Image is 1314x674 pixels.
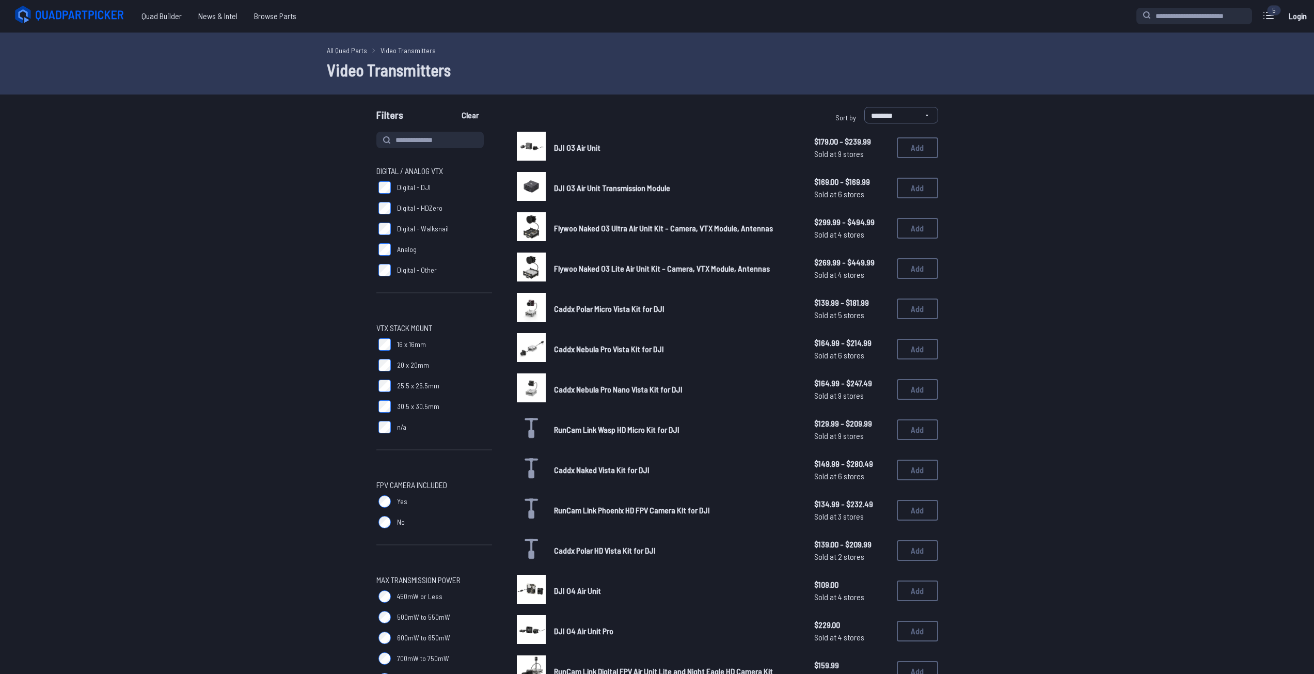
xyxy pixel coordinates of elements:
[554,343,798,355] a: Caddx Nebula Pro Vista Kit for DJI
[814,389,889,402] span: Sold at 9 stores
[554,223,773,233] span: Flywoo Naked O3 Ultra Air Unit Kit - Camera, VTX Module, Antennas
[814,659,889,671] span: $159.99
[397,591,442,602] span: 450mW or Less
[378,590,391,603] input: 450mW or Less
[554,384,683,394] span: Caddx Nebula Pro Nano Vista Kit for DJI
[378,652,391,665] input: 700mW to 750mW
[397,653,449,664] span: 700mW to 750mW
[1285,6,1310,26] a: Login
[814,309,889,321] span: Sold at 5 stores
[397,496,407,507] span: Yes
[554,585,798,597] a: DJI O4 Air Unit
[517,333,546,365] a: image
[814,591,889,603] span: Sold at 4 stores
[517,575,546,607] a: image
[517,333,546,362] img: image
[397,182,431,193] span: Digital - DJI
[378,243,391,256] input: Analog
[814,631,889,644] span: Sold at 4 stores
[554,222,798,234] a: Flywoo Naked O3 Ultra Air Unit Kit - Camera, VTX Module, Antennas
[814,470,889,482] span: Sold at 6 stores
[814,498,889,510] span: $134.99 - $232.49
[814,510,889,523] span: Sold at 3 stores
[897,460,938,480] button: Add
[554,545,656,555] span: Caddx Polar HD Vista Kit for DJI
[517,212,546,244] a: image
[897,299,938,319] button: Add
[376,479,447,491] span: FPV Camera Included
[554,142,798,154] a: DJI O3 Air Unit
[190,6,246,26] a: News & Intel
[376,107,403,128] span: Filters
[327,45,367,56] a: All Quad Parts
[814,337,889,349] span: $164.99 - $214.99
[835,113,856,122] span: Sort by
[554,544,798,557] a: Caddx Polar HD Vista Kit for DJI
[554,183,670,193] span: DJI O3 Air Unit Transmission Module
[554,504,798,516] a: RunCam Link Phoenix HD FPV Camera Kit for DJI
[397,224,449,234] span: Digital - Walksnail
[378,516,391,528] input: No
[397,517,405,527] span: No
[814,296,889,309] span: $139.99 - $181.99
[397,612,450,622] span: 500mW to 550mW
[814,417,889,430] span: $129.99 - $209.99
[246,6,305,26] a: Browse Parts
[897,540,938,561] button: Add
[517,253,546,285] a: image
[897,339,938,359] button: Add
[381,45,436,56] a: Video Transmitters
[397,265,437,275] span: Digital - Other
[554,424,798,436] a: RunCam Link Wasp HD Micro Kit for DJI
[897,258,938,279] button: Add
[554,505,710,515] span: RunCam Link Phoenix HD FPV Camera Kit for DJI
[814,430,889,442] span: Sold at 9 stores
[517,132,546,164] a: image
[378,611,391,623] input: 500mW to 550mW
[554,625,798,637] a: DJI O4 Air Unit Pro
[554,626,613,636] span: DJI O4 Air Unit Pro
[554,182,798,194] a: DJI O3 Air Unit Transmission Module
[397,422,406,432] span: n/a
[517,615,546,647] a: image
[554,464,798,476] a: Caddx Naked Vista Kit for DJI
[814,578,889,591] span: $109.00
[814,458,889,470] span: $149.99 - $280.49
[517,575,546,604] img: image
[378,421,391,433] input: n/a
[376,165,443,177] span: Digital / Analog VTX
[397,381,439,391] span: 25.5 x 25.5mm
[814,176,889,188] span: $169.00 - $169.99
[814,148,889,160] span: Sold at 9 stores
[517,373,546,402] img: image
[554,262,798,275] a: Flywoo Naked O3 Lite Air Unit Kit - Camera, VTX Module, Antennas
[517,132,546,161] img: image
[814,538,889,551] span: $139.00 - $209.99
[378,338,391,351] input: 16 x 16mm
[897,500,938,521] button: Add
[554,465,650,475] span: Caddx Naked Vista Kit for DJI
[397,401,439,412] span: 30.5 x 30.5mm
[554,344,664,354] span: Caddx Nebula Pro Vista Kit for DJI
[517,615,546,644] img: image
[378,359,391,371] input: 20 x 20mm
[376,322,432,334] span: VTX Stack Mount
[554,304,664,314] span: Caddx Polar Micro Vista Kit for DJI
[554,263,770,273] span: Flywoo Naked O3 Lite Air Unit Kit - Camera, VTX Module, Antennas
[376,574,461,586] span: Max Transmission Power
[133,6,190,26] a: Quad Builder
[897,218,938,239] button: Add
[517,212,546,241] img: image
[397,339,426,350] span: 16 x 16mm
[897,137,938,158] button: Add
[864,107,938,123] select: Sort by
[897,379,938,400] button: Add
[517,293,546,325] a: image
[397,633,450,643] span: 600mW to 650mW
[554,143,600,152] span: DJI O3 Air Unit
[814,349,889,362] span: Sold at 6 stores
[814,188,889,200] span: Sold at 6 stores
[453,107,487,123] button: Clear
